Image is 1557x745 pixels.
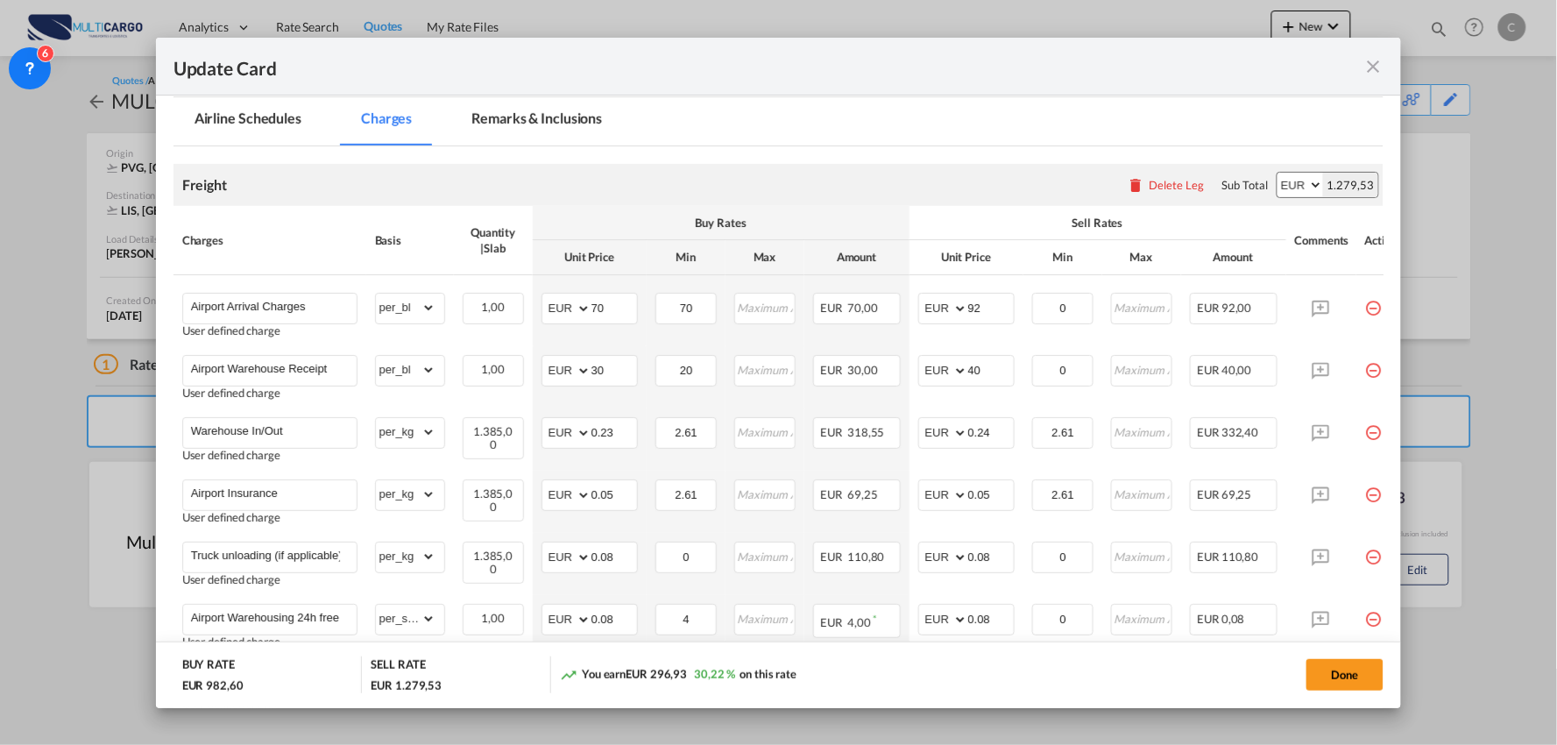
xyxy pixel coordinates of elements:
[450,97,623,145] md-tab-item: Remarks & Inclusions
[1356,206,1415,274] th: Action
[1198,301,1220,315] span: EUR
[847,487,878,501] span: 69,25
[1113,605,1171,631] input: Maximum Amount
[657,356,716,382] input: Minimum Amount
[182,635,357,649] div: User defined charge
[191,356,357,382] input: Charge Name
[736,356,795,382] input: Maximum Amount
[847,425,884,439] span: 318,55
[736,480,795,507] input: Maximum Amount
[1113,418,1171,444] input: Maximum Amount
[874,613,877,624] sup: Minimum amount
[1198,487,1220,501] span: EUR
[473,486,513,514] span: 1.385,00
[1323,173,1378,197] div: 1.279,53
[1034,480,1093,507] input: Minimum Amount
[1113,356,1171,382] input: Maximum Amount
[182,656,235,677] div: BUY RATE
[1365,417,1383,435] md-icon: icon-minus-circle-outline red-400-fg pt-7
[1023,240,1102,274] th: Min
[591,605,637,631] input: 0.08
[183,356,357,382] md-input-container: Airport Warehouse Receipt
[473,549,513,576] span: 1.385,00
[694,667,735,681] span: 30,22 %
[736,294,795,320] input: Maximum Amount
[376,294,435,322] select: per_bl
[1221,612,1245,626] span: 0,08
[591,294,637,320] input: 70
[191,480,357,507] input: Charge Name
[1113,543,1171,569] input: Maximum Amount
[1365,479,1383,497] md-icon: icon-minus-circle-outline red-400-fg pt-7
[725,240,804,274] th: Max
[1113,480,1171,507] input: Maximum Amount
[1150,178,1205,192] div: Delete Leg
[533,240,647,274] th: Unit Price
[847,550,884,564] span: 110,80
[182,678,244,693] div: EUR 982,60
[182,511,357,524] div: User defined charge
[1221,550,1258,564] span: 110,80
[182,387,357,400] div: User defined charge
[182,449,357,462] div: User defined charge
[968,356,1014,382] input: 40
[736,605,795,631] input: Maximum Amount
[1362,56,1384,77] md-icon: icon-close fg-AAA8AD m-0 pointer
[376,356,435,384] select: per_bl
[1365,604,1383,621] md-icon: icon-minus-circle-outline red-400-fg pt-7
[156,38,1402,708] md-dialog: Update CardPort of ...
[1102,240,1181,274] th: Max
[1034,356,1093,382] input: Minimum Amount
[847,615,871,629] span: 4,00
[804,240,909,274] th: Amount
[1221,487,1252,501] span: 69,25
[968,543,1014,569] input: 0.08
[1034,605,1093,631] input: Minimum Amount
[1365,542,1383,559] md-icon: icon-minus-circle-outline red-400-fg pt-7
[463,224,524,256] div: Quantity | Slab
[182,573,357,586] div: User defined charge
[183,480,357,507] md-input-container: Airport Insurance
[1365,293,1383,310] md-icon: icon-minus-circle-outline red-400-fg pt-7
[183,543,357,569] md-input-container: Truck unloading (if applicable)
[173,97,322,145] md-tab-item: Airline Schedules
[968,480,1014,507] input: 0.05
[191,418,357,444] input: Charge Name
[182,324,357,337] div: User defined charge
[1221,425,1258,439] span: 332,40
[821,363,846,377] span: EUR
[191,543,357,569] input: Charge Name
[736,543,795,569] input: Maximum Amount
[909,240,1023,274] th: Unit Price
[375,232,445,248] div: Basis
[371,656,425,677] div: SELL RATE
[1222,177,1268,193] div: Sub Total
[1306,659,1384,691] button: Done
[560,666,577,684] md-icon: icon-trending-up
[1221,363,1252,377] span: 40,00
[821,301,846,315] span: EUR
[560,666,796,685] div: You earn on this rate
[1221,301,1252,315] span: 92,00
[821,550,846,564] span: EUR
[1286,206,1356,274] th: Comments
[182,175,227,195] div: Freight
[1198,550,1220,564] span: EUR
[183,294,357,320] md-input-container: Airport Arrival Charges
[376,480,435,508] select: per_kg
[481,362,505,376] span: 1,00
[371,678,442,693] div: EUR 1.279,53
[847,301,878,315] span: 70,00
[626,667,687,681] span: EUR 296,93
[657,294,716,320] input: Minimum Amount
[657,543,716,569] input: Minimum Amount
[1034,294,1093,320] input: Minimum Amount
[968,605,1014,631] input: 0.08
[736,418,795,444] input: Maximum Amount
[1034,543,1093,569] input: Minimum Amount
[1113,294,1171,320] input: Maximum Amount
[481,611,505,625] span: 1,00
[191,294,357,320] input: Charge Name
[591,543,637,569] input: 0.08
[376,418,435,446] select: per_kg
